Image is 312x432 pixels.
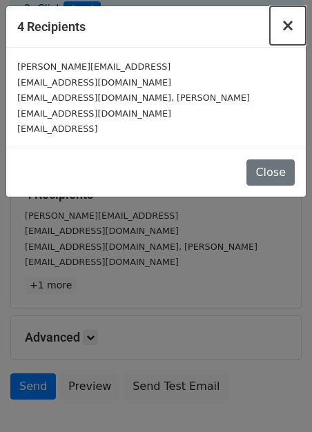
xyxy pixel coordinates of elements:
small: [EMAIL_ADDRESS][DOMAIN_NAME] [17,77,171,88]
small: [EMAIL_ADDRESS][DOMAIN_NAME], [PERSON_NAME][EMAIL_ADDRESS][DOMAIN_NAME] [17,92,250,119]
span: × [281,16,295,35]
button: Close [246,159,295,186]
small: [PERSON_NAME][EMAIL_ADDRESS] [17,61,170,72]
iframe: Chat Widget [243,366,312,432]
div: Виджет чата [243,366,312,432]
button: Close [270,6,306,45]
h5: 4 Recipients [17,17,86,36]
small: [EMAIL_ADDRESS] [17,124,97,134]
